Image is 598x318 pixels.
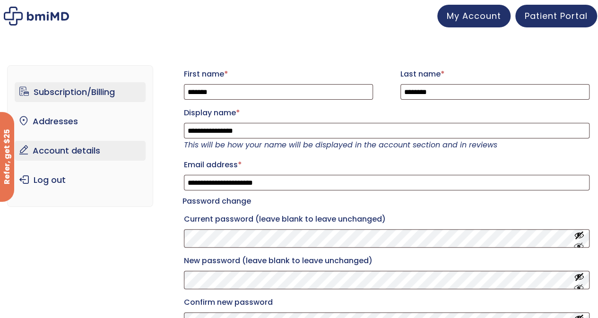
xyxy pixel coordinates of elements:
label: Current password (leave blank to leave unchanged) [184,212,589,227]
a: Log out [15,170,146,190]
legend: Password change [182,195,251,208]
button: Show password [574,271,584,289]
label: Email address [184,157,589,172]
img: My account [4,7,69,26]
button: Show password [574,230,584,247]
span: Patient Portal [525,10,588,22]
a: Addresses [15,112,146,131]
a: Patient Portal [515,5,597,27]
label: Last name [400,67,589,82]
label: First name [184,67,373,82]
span: My Account [447,10,501,22]
a: My Account [437,5,511,27]
em: This will be how your name will be displayed in the account section and in reviews [184,139,497,150]
label: Display name [184,105,589,120]
label: Confirm new password [184,295,589,310]
a: Account details [15,141,146,161]
nav: Account pages [7,65,153,207]
a: Subscription/Billing [15,82,146,102]
label: New password (leave blank to leave unchanged) [184,253,589,268]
